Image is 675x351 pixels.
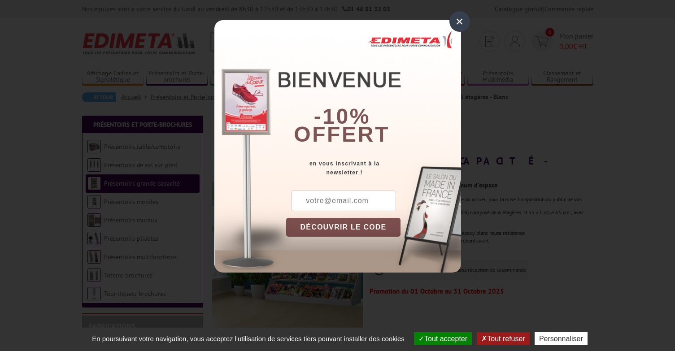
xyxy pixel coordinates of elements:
[449,11,470,32] div: ×
[286,218,401,237] button: DÉCOUVRIR LE CODE
[535,332,588,345] button: Personnaliser (fenêtre modale)
[477,332,529,345] button: Tout refuser
[314,104,370,128] b: -10%
[286,159,461,177] div: en vous inscrivant à la newsletter !
[294,122,390,146] font: offert
[87,335,409,342] span: En poursuivant votre navigation, vous acceptez l'utilisation de services tiers pouvant installer ...
[291,191,396,211] input: votre@email.com
[414,332,472,345] button: Tout accepter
